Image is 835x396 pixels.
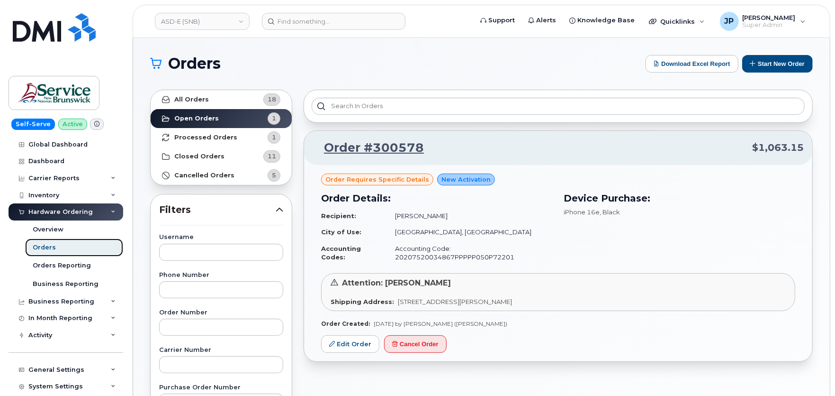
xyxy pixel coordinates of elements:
span: 1 [272,114,276,123]
a: Order #300578 [313,139,424,157]
strong: Processed Orders [174,134,237,141]
strong: Open Orders [174,115,219,122]
strong: All Orders [174,96,209,103]
span: [STREET_ADDRESS][PERSON_NAME] [398,298,512,305]
a: Open Orders1 [151,109,292,128]
strong: Cancelled Orders [174,172,234,179]
span: iPhone 16e [564,208,600,216]
strong: Recipient: [321,212,356,220]
h3: Device Purchase: [564,191,796,205]
span: $1,063.15 [752,141,804,155]
h3: Order Details: [321,191,553,205]
button: Cancel Order [384,335,447,353]
td: [GEOGRAPHIC_DATA], [GEOGRAPHIC_DATA] [386,224,552,240]
a: Edit Order [321,335,379,353]
button: Start New Order [742,55,813,73]
span: Order requires Specific details [325,175,429,184]
span: Orders [168,56,221,71]
span: 1 [272,133,276,142]
span: 18 [268,95,276,104]
label: Purchase Order Number [159,385,283,391]
label: Username [159,234,283,240]
span: Attention: [PERSON_NAME] [342,278,451,287]
strong: Shipping Address: [331,298,394,305]
td: [PERSON_NAME] [386,208,552,224]
span: [DATE] by [PERSON_NAME] ([PERSON_NAME]) [374,320,507,327]
strong: Order Created: [321,320,370,327]
input: Search in orders [312,98,805,115]
label: Order Number [159,310,283,316]
strong: Closed Orders [174,153,224,160]
strong: City of Use: [321,228,361,236]
span: , Black [600,208,620,216]
strong: Accounting Codes: [321,245,361,261]
a: Cancelled Orders5 [151,166,292,185]
a: Processed Orders1 [151,128,292,147]
a: Closed Orders11 [151,147,292,166]
label: Carrier Number [159,347,283,353]
span: New Activation [441,175,491,184]
span: 5 [272,171,276,180]
button: Download Excel Report [646,55,738,73]
label: Phone Number [159,272,283,278]
span: Filters [159,203,276,217]
td: Accounting Code: 20207520034867PPPPP050P72201 [386,240,552,266]
a: All Orders18 [151,90,292,109]
span: 11 [268,152,276,161]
